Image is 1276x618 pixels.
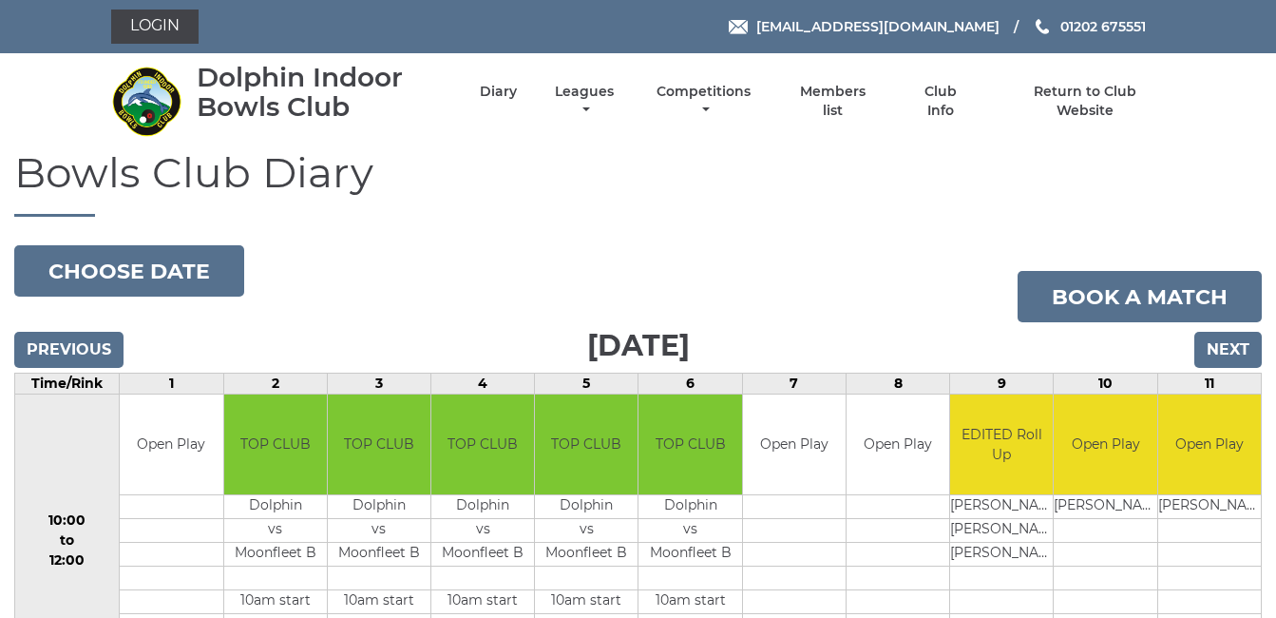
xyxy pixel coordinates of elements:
td: vs [224,518,327,542]
a: Phone us 01202 675551 [1033,16,1146,37]
td: [PERSON_NAME] [1054,494,1156,518]
img: Phone us [1036,19,1049,34]
td: [PERSON_NAME] [1158,494,1261,518]
td: 4 [431,374,535,395]
td: Time/Rink [15,374,120,395]
a: Competitions [653,83,756,120]
td: 10am start [328,589,430,613]
td: vs [328,518,430,542]
td: Dolphin [224,494,327,518]
td: TOP CLUB [224,395,327,494]
td: Dolphin [431,494,534,518]
img: Email [729,20,748,34]
a: Book a match [1018,271,1262,322]
td: [PERSON_NAME] [950,518,1053,542]
input: Next [1194,332,1262,368]
td: vs [431,518,534,542]
td: [PERSON_NAME] [950,494,1053,518]
td: 9 [950,374,1054,395]
a: Diary [480,83,517,101]
td: Moonfleet B [431,542,534,566]
td: 10am start [638,589,741,613]
td: TOP CLUB [638,395,741,494]
td: 11 [1157,374,1261,395]
td: [PERSON_NAME] [950,542,1053,566]
td: Open Play [847,395,949,494]
td: vs [638,518,741,542]
td: vs [535,518,638,542]
a: Club Info [910,83,972,120]
td: TOP CLUB [535,395,638,494]
td: 6 [638,374,742,395]
td: Open Play [1054,395,1156,494]
td: EDITED Roll Up [950,395,1053,494]
td: Dolphin [328,494,430,518]
td: 10am start [431,589,534,613]
a: Leagues [550,83,619,120]
td: 10am start [224,589,327,613]
td: 7 [742,374,846,395]
img: Dolphin Indoor Bowls Club [111,66,182,137]
td: 3 [327,374,430,395]
td: TOP CLUB [328,395,430,494]
input: Previous [14,332,124,368]
td: Moonfleet B [224,542,327,566]
td: Dolphin [535,494,638,518]
td: Open Play [743,395,846,494]
td: 10 [1054,374,1157,395]
button: Choose date [14,245,244,297]
a: Login [111,10,199,44]
a: Email [EMAIL_ADDRESS][DOMAIN_NAME] [729,16,1000,37]
td: Open Play [1158,395,1261,494]
td: 1 [120,374,223,395]
a: Members list [789,83,876,120]
td: TOP CLUB [431,395,534,494]
td: 5 [535,374,638,395]
td: 10am start [535,589,638,613]
td: 2 [223,374,327,395]
div: Dolphin Indoor Bowls Club [197,63,447,122]
td: Moonfleet B [638,542,741,566]
span: [EMAIL_ADDRESS][DOMAIN_NAME] [756,18,1000,35]
td: Open Play [120,395,222,494]
td: 8 [846,374,949,395]
td: Dolphin [638,494,741,518]
a: Return to Club Website [1004,83,1165,120]
td: Moonfleet B [535,542,638,566]
h1: Bowls Club Diary [14,149,1262,217]
td: Moonfleet B [328,542,430,566]
span: 01202 675551 [1060,18,1146,35]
